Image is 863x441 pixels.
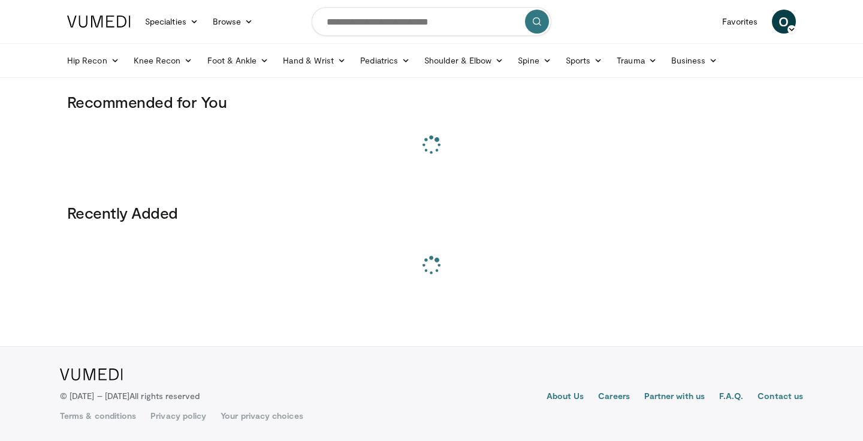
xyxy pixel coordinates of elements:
[511,49,558,73] a: Spine
[547,390,584,404] a: About Us
[67,203,796,222] h3: Recently Added
[644,390,705,404] a: Partner with us
[609,49,664,73] a: Trauma
[150,410,206,422] a: Privacy policy
[276,49,353,73] a: Hand & Wrist
[67,16,131,28] img: VuMedi Logo
[417,49,511,73] a: Shoulder & Elbow
[664,49,725,73] a: Business
[138,10,206,34] a: Specialties
[772,10,796,34] a: O
[60,368,123,380] img: VuMedi Logo
[353,49,417,73] a: Pediatrics
[719,390,743,404] a: F.A.Q.
[60,390,200,402] p: © [DATE] – [DATE]
[559,49,610,73] a: Sports
[715,10,765,34] a: Favorites
[312,7,551,36] input: Search topics, interventions
[758,390,803,404] a: Contact us
[60,49,126,73] a: Hip Recon
[126,49,200,73] a: Knee Recon
[200,49,276,73] a: Foot & Ankle
[598,390,630,404] a: Careers
[206,10,261,34] a: Browse
[129,391,200,401] span: All rights reserved
[60,410,136,422] a: Terms & conditions
[221,410,303,422] a: Your privacy choices
[67,92,796,111] h3: Recommended for You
